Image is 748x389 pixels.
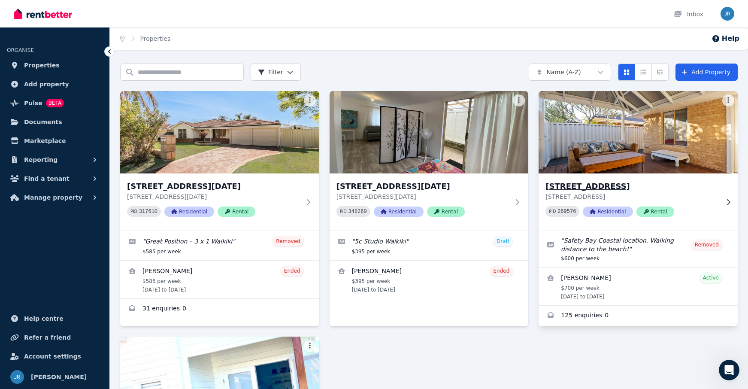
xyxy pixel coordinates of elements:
b: Sign and send [20,36,68,43]
code: 348260 [348,209,367,215]
button: Find a tenant [7,170,103,187]
div: The RentBetter Team says… [7,246,165,297]
img: 5 Pola Place, Waikiki [120,91,319,173]
iframe: Intercom live chat [719,360,739,380]
b: Your tenant will review and accept [20,47,138,54]
a: 5C Pola Place, Waikiki[STREET_ADDRESS][DATE][STREET_ADDRESS][DATE]PID 348260ResidentialRental [330,91,529,231]
div: View options [618,64,669,81]
h3: [STREET_ADDRESS][DATE] [336,180,510,192]
span: Name (A-Z) [546,68,581,76]
h1: The RentBetter Team [42,4,113,11]
code: 317610 [139,209,157,215]
button: Send a message… [147,278,161,292]
li: the notice to your tenant [20,36,158,44]
span: ORGANISE [7,47,34,53]
div: This creates a formal rent adjustment notice without requiring a new lease agreement, perfect for... [14,82,158,116]
button: Help [712,33,739,44]
span: Add property [24,79,69,89]
div: The RentBetter Team says… [7,173,165,218]
a: View details for Diane Fogerty [120,261,319,298]
div: Jody says… [7,148,165,173]
h3: [STREET_ADDRESS][DATE] [127,180,300,192]
span: Residential [164,207,214,217]
a: 12 Bequia Place, Safety Bay[STREET_ADDRESS][STREET_ADDRESS]PID 269576ResidentialRental [539,91,738,231]
span: BETA [46,99,64,107]
h3: [STREET_ADDRESS] [545,180,719,192]
div: yes thank you. [107,148,165,167]
button: Upload attachment [41,281,48,288]
button: Name (A-Z) [529,64,611,81]
button: Reporting [7,151,103,168]
a: Add property [7,76,103,93]
a: PulseBETA [7,94,103,112]
span: Documents [24,117,62,127]
div: I'm glad I could help! If you have any more questions or need further assistance, just let me kno... [7,173,141,217]
div: The RentBetter Team says… [7,218,165,246]
p: The team can also help [42,11,107,19]
nav: Breadcrumb [110,27,181,50]
div: yes thank you. [114,153,158,161]
div: The RentBetter Team says… [7,122,165,148]
a: Enquiries for 12 Bequia Place, Safety Bay [539,306,738,326]
li: the notice through their account, and once accepted, the new rental schedule will be updated auto... [20,46,158,78]
span: Filter [258,68,283,76]
div: Help The RentBetter Team understand how they’re doing: [7,218,141,245]
img: Jody Rigby [10,370,24,384]
div: Inbox [673,10,703,18]
small: PID [549,209,556,214]
span: [PERSON_NAME] [31,372,87,382]
div: You rated the conversation [18,257,116,266]
span: amazing [104,258,112,265]
img: Profile image for The RentBetter Team [24,5,38,18]
div: Close [151,3,166,19]
p: [STREET_ADDRESS][DATE] [127,192,300,201]
a: 5 Pola Place, Waikiki[STREET_ADDRESS][DATE][STREET_ADDRESS][DATE]PID 317610ResidentialRental [120,91,319,231]
img: 12 Bequia Place, Safety Bay [534,89,743,176]
span: Reporting [24,155,58,165]
div: I'm glad I could help! If you have any more questions or need further assistance, just let me kno... [14,179,134,212]
span: Residential [374,207,424,217]
button: Emoji picker [13,281,20,288]
span: Rental [636,207,674,217]
small: PID [340,209,347,214]
a: Help centre [7,310,103,327]
span: Pulse [24,98,42,108]
a: Edit listing: Safety Bay Coastal location. Walking distance to the beach! [539,231,738,267]
span: Refer a friend [24,332,71,343]
button: Expanded list view [651,64,669,81]
button: Gif picker [27,281,34,288]
img: 5C Pola Place, Waikiki [330,91,529,173]
span: Marketplace [24,136,66,146]
a: Account settings [7,348,103,365]
a: Edit listing: 5c Studio Waikiki [330,231,529,260]
span: Manage property [24,192,82,203]
button: go back [6,3,22,20]
button: More options [304,340,316,352]
a: Enquiries for 5 Pola Place, Waikiki [120,299,319,319]
span: Properties [24,60,60,70]
div: Is that what you were looking for? [14,127,116,136]
textarea: Message… [7,263,164,278]
a: Marketplace [7,132,103,149]
button: Start recording [55,281,61,288]
a: Properties [7,57,103,74]
img: RentBetter [14,7,72,20]
button: Card view [618,64,635,81]
button: Manage property [7,189,103,206]
button: Home [134,3,151,20]
p: [STREET_ADDRESS][DATE] [336,192,510,201]
div: Is that what you were looking for? [7,122,123,141]
a: View details for Solange Olando [539,267,738,305]
small: PID [130,209,137,214]
div: Help The RentBetter Team understand how they’re doing: [14,223,134,240]
button: More options [722,94,734,106]
span: Help centre [24,313,64,324]
img: Jody Rigby [721,7,734,21]
span: Rental [218,207,255,217]
button: Filter [251,64,301,81]
span: Account settings [24,351,81,362]
span: Rental [427,207,465,217]
code: 269576 [557,209,576,215]
span: Find a tenant [24,173,70,184]
a: Properties [140,35,171,42]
